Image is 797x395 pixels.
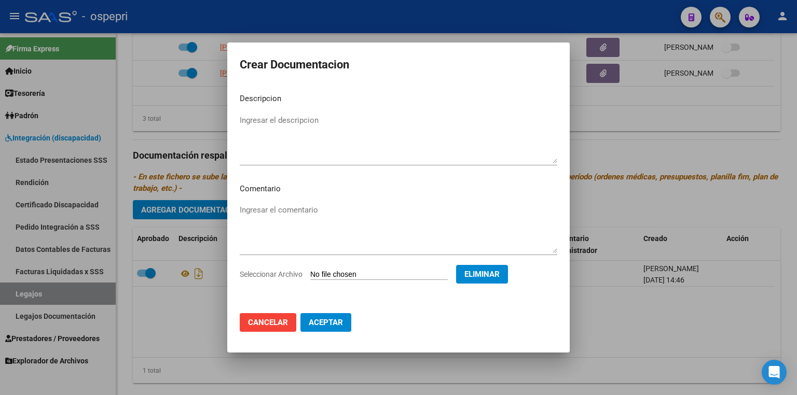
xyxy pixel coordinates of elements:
[456,265,508,284] button: Eliminar
[300,313,351,332] button: Aceptar
[762,360,787,385] div: Open Intercom Messenger
[240,55,557,75] h2: Crear Documentacion
[240,270,303,278] span: Seleccionar Archivo
[240,183,557,195] p: Comentario
[309,318,343,327] span: Aceptar
[240,313,296,332] button: Cancelar
[464,270,500,279] span: Eliminar
[240,93,557,105] p: Descripcion
[248,318,288,327] span: Cancelar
